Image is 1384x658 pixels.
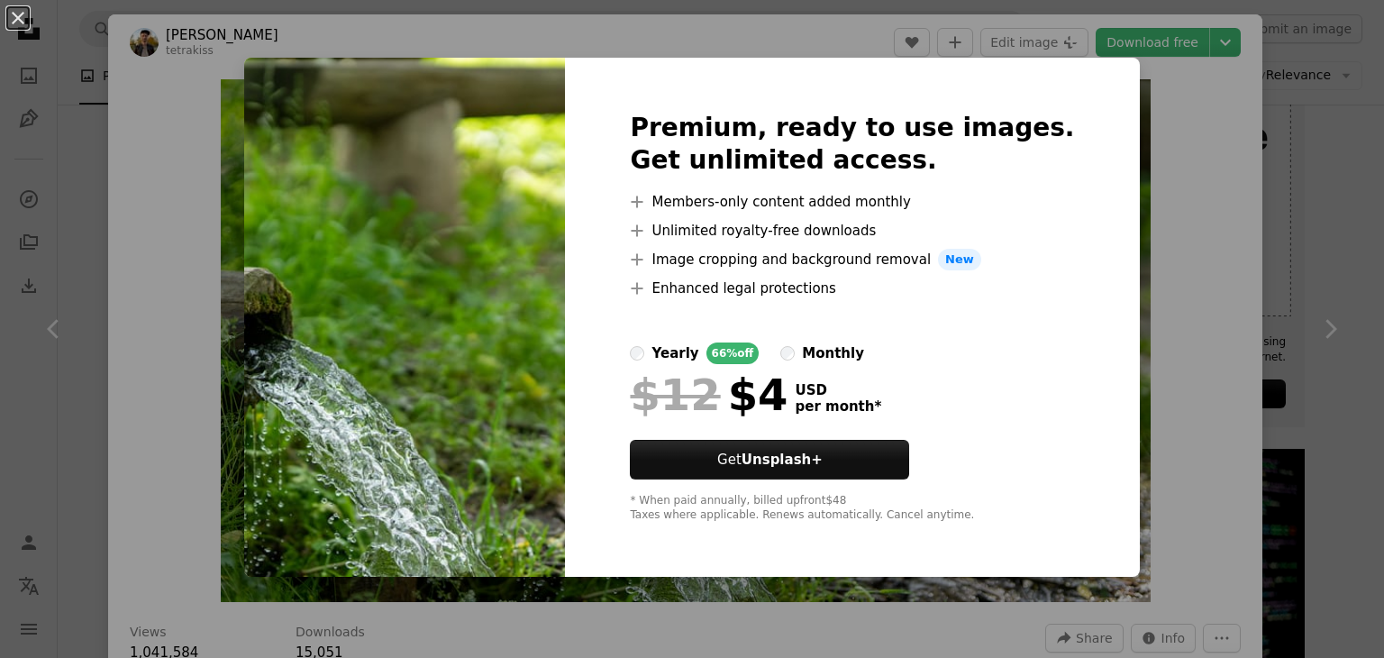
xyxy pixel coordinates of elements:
[630,249,1074,270] li: Image cropping and background removal
[780,346,795,361] input: monthly
[706,343,760,364] div: 66% off
[795,382,881,398] span: USD
[630,346,644,361] input: yearly66%off
[651,343,698,364] div: yearly
[630,278,1074,299] li: Enhanced legal protections
[630,440,909,480] button: GetUnsplash+
[630,371,720,418] span: $12
[795,398,881,415] span: per month *
[630,112,1074,177] h2: Premium, ready to use images. Get unlimited access.
[244,58,565,577] img: photo-1560707303-4e980ce876ad
[938,249,981,270] span: New
[630,191,1074,213] li: Members-only content added monthly
[742,452,823,468] strong: Unsplash+
[630,494,1074,523] div: * When paid annually, billed upfront $48 Taxes where applicable. Renews automatically. Cancel any...
[630,220,1074,242] li: Unlimited royalty-free downloads
[802,343,864,364] div: monthly
[630,371,788,418] div: $4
